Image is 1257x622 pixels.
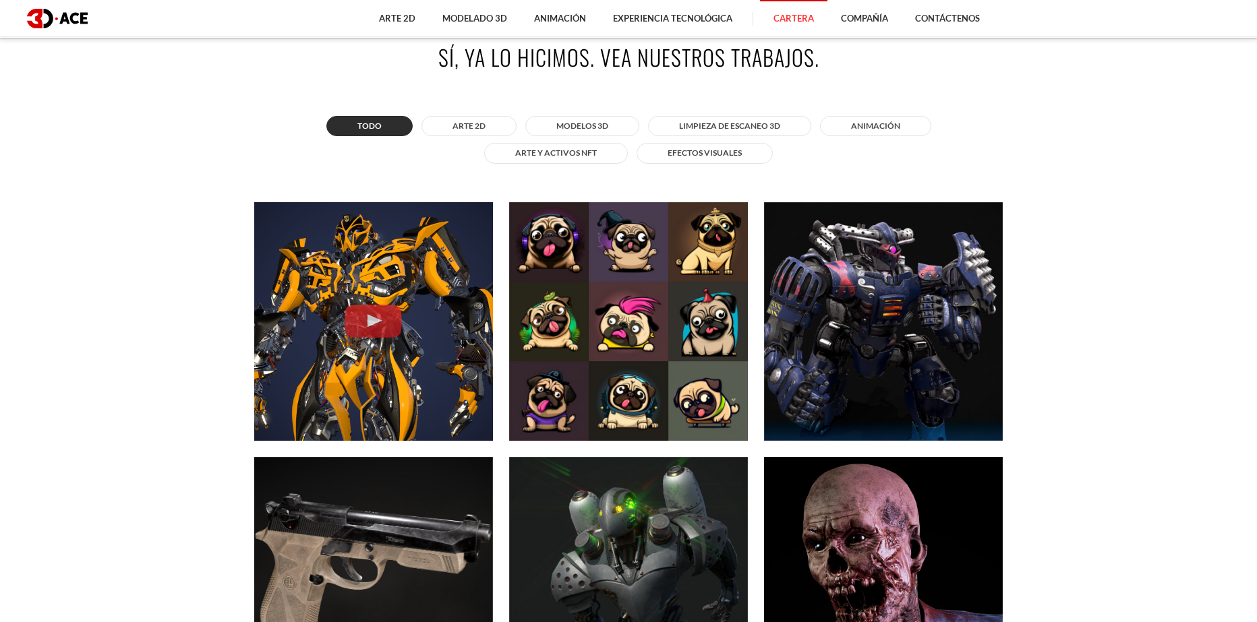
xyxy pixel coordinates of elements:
[501,194,756,449] a: Colección NFT de Pugs 2D
[525,116,639,136] button: MODELOS 3D
[357,121,382,131] font: Todo
[421,116,517,136] button: ARTE 2D
[648,116,811,136] button: Limpieza de escaneo 3D
[326,116,413,136] button: Todo
[438,41,819,73] font: Sí, ya lo hicimos. Vea nuestros trabajos.
[556,121,608,131] font: MODELOS 3D
[484,143,628,163] button: Arte y activos NFT
[668,148,742,158] font: Efectos visuales
[515,148,597,158] font: Arte y activos NFT
[246,194,501,449] a: Abejorro Abejorro
[679,121,780,131] font: Limpieza de escaneo 3D
[820,116,931,136] button: ANIMACIÓN
[851,121,900,131] font: ANIMACIÓN
[452,121,486,131] font: ARTE 2D
[756,194,1011,449] a: Guardián
[637,143,773,163] button: Efectos visuales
